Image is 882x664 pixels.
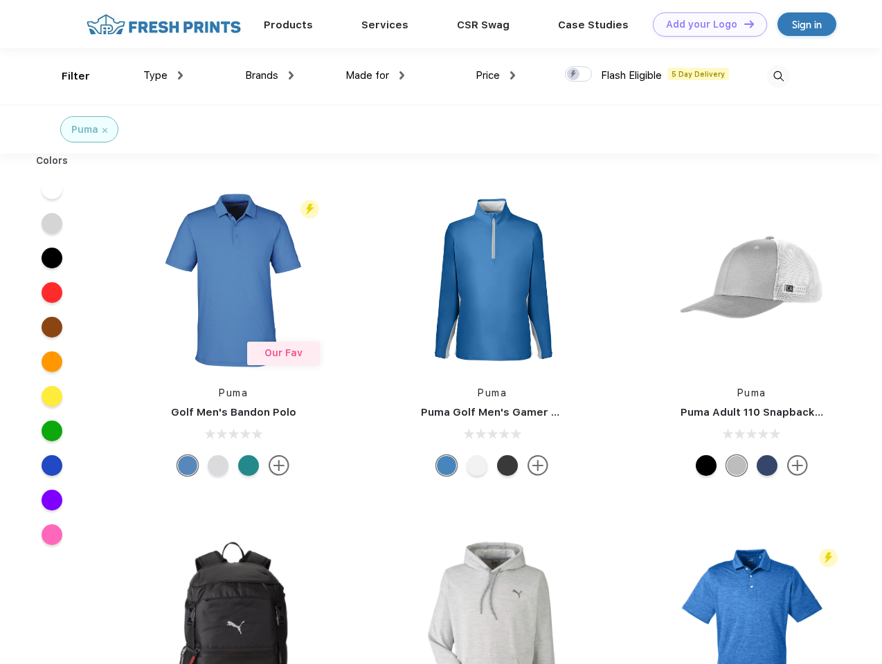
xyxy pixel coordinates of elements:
[208,455,228,476] div: High Rise
[421,406,640,418] a: Puma Golf Men's Gamer Golf Quarter-Zip
[696,455,717,476] div: Pma Blk Pma Blk
[667,68,729,80] span: 5 Day Delivery
[478,387,507,398] a: Puma
[264,19,313,31] a: Products
[219,387,248,398] a: Puma
[744,20,754,28] img: DT
[102,128,107,133] img: filter_cancel.svg
[245,69,278,82] span: Brands
[289,71,294,80] img: dropdown.png
[767,65,790,88] img: desktop_search.svg
[510,71,515,80] img: dropdown.png
[436,455,457,476] div: Bright Cobalt
[467,455,487,476] div: Bright White
[399,71,404,80] img: dropdown.png
[777,12,836,36] a: Sign in
[666,19,737,30] div: Add your Logo
[71,122,98,137] div: Puma
[171,406,296,418] a: Golf Men's Bandon Polo
[757,455,777,476] div: Peacoat with Qut Shd
[787,455,808,476] img: more.svg
[143,69,168,82] span: Type
[345,69,389,82] span: Made for
[62,68,90,84] div: Filter
[400,188,584,372] img: func=resize&h=266
[737,387,766,398] a: Puma
[660,188,844,372] img: func=resize&h=266
[476,69,500,82] span: Price
[457,19,510,31] a: CSR Swag
[177,455,198,476] div: Lake Blue
[819,548,838,567] img: flash_active_toggle.svg
[82,12,245,37] img: fo%20logo%202.webp
[726,455,747,476] div: Quarry with Brt Whit
[238,455,259,476] div: Green Lagoon
[26,154,79,168] div: Colors
[141,188,325,372] img: func=resize&h=266
[528,455,548,476] img: more.svg
[269,455,289,476] img: more.svg
[792,17,822,33] div: Sign in
[361,19,408,31] a: Services
[497,455,518,476] div: Puma Black
[264,347,303,358] span: Our Fav
[601,69,662,82] span: Flash Eligible
[178,71,183,80] img: dropdown.png
[300,200,319,219] img: flash_active_toggle.svg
